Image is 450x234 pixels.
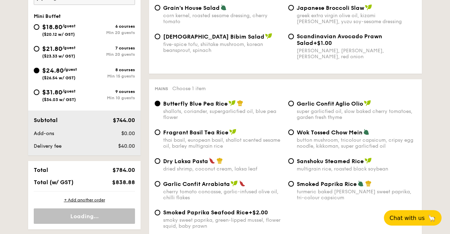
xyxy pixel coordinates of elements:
span: /guest [64,67,77,72]
span: Subtotal [34,117,58,123]
span: [DEMOGRAPHIC_DATA] Bibim Salad [163,33,264,40]
span: +$2.00 [249,209,268,216]
span: Wok Tossed Chow Mein [297,129,362,136]
div: Loading... [34,208,135,224]
span: Total [34,167,48,173]
div: turmeric baked [PERSON_NAME] sweet paprika, tri-colour capsicum [297,189,416,201]
input: Fragrant Basil Tea Ricethai basil, european basil, shallot scented sesame oil, barley multigrain ... [155,129,160,135]
span: Smoked Paprika Rice [297,181,357,187]
span: ($26.54 w/ GST) [42,75,76,80]
span: /guest [62,24,76,28]
span: Fragrant Basil Tea Rice [163,129,229,136]
span: Chat with us [390,215,425,221]
span: ($34.03 w/ GST) [42,97,76,102]
span: $18.80 [42,23,62,31]
div: smoky sweet paprika, green-lipped mussel, flower squid, baby prawn [163,217,283,229]
img: icon-vegan.f8ff3823.svg [229,129,236,135]
div: multigrain rice, roasted black soybean [297,166,416,172]
div: Min 20 guests [84,52,135,57]
span: Scandinavian Avocado Prawn Salad [297,33,382,46]
span: Delivery fee [34,143,62,149]
div: five-spice tofu, shiitake mushroom, korean beansprout, spinach [163,41,283,53]
span: $744.00 [113,117,135,123]
img: icon-vegan.f8ff3823.svg [229,100,236,106]
input: Smoked Paprika Seafood Rice+$2.00smoky sweet paprika, green-lipped mussel, flower squid, baby prawn [155,210,160,215]
div: button mushroom, tricolour capsicum, cripsy egg noodle, kikkoman, super garlicfied oil [297,137,416,149]
span: Choose 1 item [172,86,206,92]
span: $40.00 [118,143,135,149]
input: Butterfly Blue Pea Riceshallots, coriander, supergarlicfied oil, blue pea flower [155,101,160,106]
input: Smoked Paprika Riceturmeric baked [PERSON_NAME] sweet paprika, tri-colour capsicum [288,181,294,187]
span: ($23.33 w/ GST) [42,54,75,59]
img: icon-chef-hat.a58ddaea.svg [365,180,372,187]
div: cherry tomato concasse, garlic-infused olive oil, chilli flakes [163,189,283,201]
span: $784.00 [112,167,135,173]
div: greek extra virgin olive oil, kizami [PERSON_NAME], yuzu soy-sesame dressing [297,13,416,25]
input: Sanshoku Steamed Ricemultigrain rice, roasted black soybean [288,158,294,164]
div: corn kernel, roasted sesame dressing, cherry tomato [163,13,283,25]
div: Min 20 guests [84,30,135,35]
span: Butterfly Blue Pea Rice [163,100,228,107]
img: icon-chef-hat.a58ddaea.svg [237,100,243,106]
input: $31.80/guest($34.03 w/ GST)9 coursesMin 10 guests [34,89,39,95]
span: $24.80 [42,67,64,74]
input: Wok Tossed Chow Meinbutton mushroom, tricolour capsicum, cripsy egg noodle, kikkoman, super garli... [288,129,294,135]
span: $21.80 [42,45,62,53]
input: Scandinavian Avocado Prawn Salad+$1.00[PERSON_NAME], [PERSON_NAME], [PERSON_NAME], red onion [288,34,294,39]
img: icon-vegan.f8ff3823.svg [231,180,238,187]
span: Add-ons [34,131,54,136]
img: icon-vegan.f8ff3823.svg [364,100,371,106]
input: Japanese Broccoli Slawgreek extra virgin olive oil, kizami [PERSON_NAME], yuzu soy-sesame dressing [288,5,294,11]
img: icon-spicy.37a8142b.svg [239,180,245,187]
div: Min 10 guests [84,95,135,100]
input: $18.80/guest($20.12 w/ GST)6 coursesMin 20 guests [34,24,39,30]
input: $21.80/guest($23.33 w/ GST)7 coursesMin 20 guests [34,46,39,52]
span: $31.80 [42,88,62,96]
img: icon-chef-hat.a58ddaea.svg [217,158,223,164]
div: 8 courses [84,67,135,72]
input: Grain's House Saladcorn kernel, roasted sesame dressing, cherry tomato [155,5,160,11]
div: 7 courses [84,46,135,51]
span: $838.88 [112,179,135,186]
div: Min 15 guests [84,74,135,79]
img: icon-vegetarian.fe4039eb.svg [220,4,227,11]
img: icon-vegetarian.fe4039eb.svg [363,129,369,135]
div: shallots, coriander, supergarlicfied oil, blue pea flower [163,108,283,120]
span: Mini Buffet [34,13,61,19]
div: super garlicfied oil, slow baked cherry tomatoes, garden fresh thyme [297,108,416,120]
span: Japanese Broccoli Slaw [297,5,364,11]
div: [PERSON_NAME], [PERSON_NAME], [PERSON_NAME], red onion [297,48,416,60]
input: Garlic Confit Arrabiatacherry tomato concasse, garlic-infused olive oil, chilli flakes [155,181,160,187]
img: icon-spicy.37a8142b.svg [209,158,215,164]
span: Grain's House Salad [163,5,220,11]
span: +$1.00 [313,40,332,46]
span: Dry Laksa Pasta [163,158,208,165]
span: Total (w/ GST) [34,179,73,186]
span: Smoked Paprika Seafood Rice [163,209,249,216]
img: icon-vegan.f8ff3823.svg [365,158,372,164]
span: $0.00 [121,131,135,136]
span: 🦙 [427,214,436,222]
span: Sanshoku Steamed Rice [297,158,364,165]
input: $24.80/guest($26.54 w/ GST)8 coursesMin 15 guests [34,68,39,73]
button: Chat with us🦙 [384,210,442,226]
img: icon-vegan.f8ff3823.svg [265,33,272,39]
div: thai basil, european basil, shallot scented sesame oil, barley multigrain rice [163,137,283,149]
input: Garlic Confit Aglio Oliosuper garlicfied oil, slow baked cherry tomatoes, garden fresh thyme [288,101,294,106]
span: Garlic Confit Arrabiata [163,181,230,187]
span: /guest [62,45,76,50]
div: dried shrimp, coconut cream, laksa leaf [163,166,283,172]
span: /guest [62,89,76,94]
div: + Add another order [34,197,135,203]
input: Dry Laksa Pastadried shrimp, coconut cream, laksa leaf [155,158,160,164]
input: [DEMOGRAPHIC_DATA] Bibim Saladfive-spice tofu, shiitake mushroom, korean beansprout, spinach [155,34,160,39]
span: ($20.12 w/ GST) [42,32,75,37]
div: 9 courses [84,89,135,94]
span: Garlic Confit Aglio Olio [297,100,363,107]
div: 6 courses [84,24,135,29]
img: icon-vegan.f8ff3823.svg [365,4,372,11]
img: icon-vegetarian.fe4039eb.svg [358,180,364,187]
span: Mains [155,86,168,91]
